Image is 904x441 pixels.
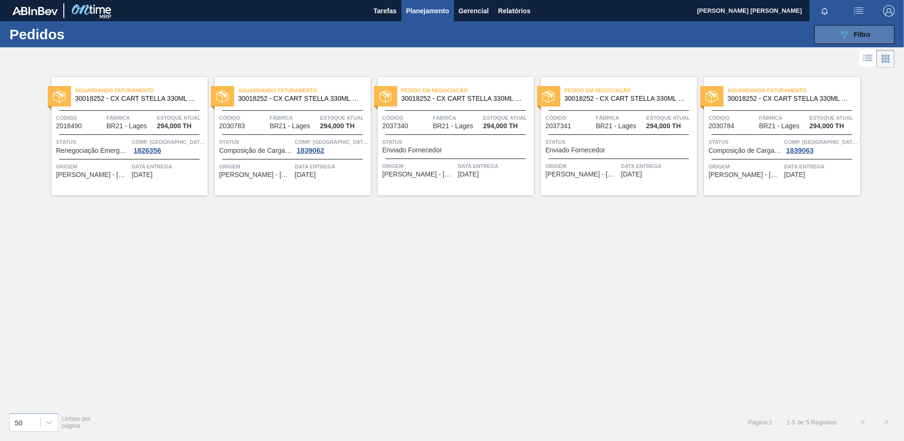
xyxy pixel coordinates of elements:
span: Status [56,137,130,147]
span: Código [546,113,594,123]
img: status [705,90,718,103]
span: 30018252 - CX CART STELLA 330ML C6 429 298G [238,95,363,102]
button: < [851,410,875,434]
span: Estoque atual [483,113,531,123]
span: Relatórios [498,5,530,17]
span: 2037341 [546,123,572,130]
img: status [379,90,391,103]
span: 294,000 TH [483,123,518,130]
span: Status [546,137,695,147]
button: Filtro [814,25,895,44]
span: Status [219,137,293,147]
span: Comp. Carga [295,137,368,147]
span: Fábrica [759,113,807,123]
span: Origem [382,161,456,171]
span: MEAD - SÃO PAULO (SP) [546,171,619,178]
img: status [542,90,555,103]
span: Data entrega [295,162,368,171]
span: 29/10/2025 [621,171,642,178]
span: 30018252 - CX CART STELLA 330ML C6 429 298G [401,95,526,102]
span: Data entrega [621,161,695,171]
span: BR21 - Lages [106,123,147,130]
a: Comp. [GEOGRAPHIC_DATA]1839062 [295,137,368,154]
div: Visão em Cards [877,50,895,68]
span: Origem [546,161,619,171]
img: status [53,90,65,103]
span: 30018252 - CX CART STELLA 330ML C6 429 298G [728,95,852,102]
span: Gerencial [459,5,489,17]
span: MEAD - SÃO PAULO (SP) [56,171,130,178]
span: BR21 - Lages [759,123,800,130]
span: BR21 - Lages [269,123,310,130]
span: Código [219,113,268,123]
span: Enviado Fornecedor [382,147,442,154]
span: Origem [56,162,130,171]
span: Estoque atual [646,113,695,123]
button: Notificações [809,4,840,18]
a: statusAguardando Faturamento30018252 - CX CART STELLA 330ML C6 429 298GCódigo2018490FábricaBR21 -... [44,77,208,195]
span: Data entrega [458,161,531,171]
span: Estoque atual [320,113,368,123]
span: Tarefas [374,5,397,17]
h1: Pedidos [9,29,151,40]
img: TNhmsLtSVTkK8tSr43FrP2fwEKptu5GPRR3wAAAABJRU5ErkJggg== [12,7,58,15]
span: MEAD - SÃO PAULO (SP) [382,171,456,178]
span: 1 - 5 de 5 Registros [787,419,837,426]
span: Composição de Carga Aceita [219,147,293,154]
span: Comp. Carga [784,137,858,147]
span: 294,000 TH [320,123,355,130]
span: BR21 - Lages [433,123,473,130]
span: Código [382,113,431,123]
span: Status [382,137,531,147]
span: Renegociação Emergencial de Pedido Aceita [56,147,130,154]
span: Filtro [854,31,870,38]
span: Data entrega [784,162,858,171]
span: BR21 - Lages [596,123,636,130]
span: MEAD - SÃO PAULO (SP) [219,171,293,178]
span: 2018490 [56,123,82,130]
span: 2037340 [382,123,409,130]
span: 21/11/2025 [784,171,805,178]
a: Comp. [GEOGRAPHIC_DATA]1839063 [784,137,858,154]
span: Fábrica [269,113,318,123]
div: 1839062 [295,147,326,154]
span: 21/10/2025 [295,171,316,178]
span: Origem [709,162,782,171]
span: Enviado Fornecedor [546,147,605,154]
span: 2030783 [219,123,245,130]
span: MEAD - SÃO PAULO (SP) [709,171,782,178]
span: Status [709,137,782,147]
img: status [216,90,228,103]
span: Pedido em Negociação [401,86,534,95]
span: Aguardando Faturamento [75,86,208,95]
div: 50 [15,418,23,426]
span: 2030784 [709,123,735,130]
div: 1839063 [784,147,816,154]
span: Linhas por página [62,415,91,429]
img: userActions [853,5,864,17]
span: Aguardando Faturamento [238,86,371,95]
span: Fábrica [106,113,155,123]
span: Composição de Carga Aceita [709,147,782,154]
span: Estoque atual [157,113,205,123]
span: 28/10/2025 [458,171,479,178]
span: 294,000 TH [809,123,844,130]
a: statusAguardando Faturamento30018252 - CX CART STELLA 330ML C6 429 298GCódigo2030784FábricaBR21 -... [697,77,860,195]
span: Código [709,113,757,123]
span: 09/10/2025 [132,171,153,178]
span: Aguardando Faturamento [728,86,860,95]
div: Visão em Lista [859,50,877,68]
span: Planejamento [406,5,449,17]
span: 294,000 TH [157,123,191,130]
span: Código [56,113,104,123]
a: statusPedido em Negociação30018252 - CX CART STELLA 330ML C6 429 298GCódigo2037340FábricaBR21 - L... [371,77,534,195]
span: Data entrega [132,162,205,171]
a: Comp. [GEOGRAPHIC_DATA]1826356 [132,137,205,154]
span: Fábrica [596,113,644,123]
span: Pedido em Negociação [565,86,697,95]
span: Página : 1 [748,419,772,426]
span: 30018252 - CX CART STELLA 330ML C6 429 298G [565,95,689,102]
img: Logout [883,5,895,17]
span: Origem [219,162,293,171]
span: Estoque atual [809,113,858,123]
